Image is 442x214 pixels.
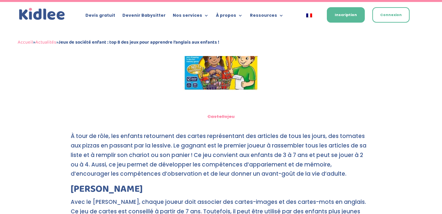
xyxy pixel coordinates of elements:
a: Devis gratuit [85,13,115,20]
p: À tour de rôle, les enfants retournent des cartes représentant des articles de tous les jours, de... [71,131,372,185]
a: Devenir Babysitter [122,13,166,20]
a: Actualités [35,38,56,46]
a: Accueil [18,38,33,46]
a: Ressources [250,13,284,20]
a: Connexion [372,7,410,23]
strong: Jeux de société enfant : top 8 des jeux pour apprendre l’anglais aux enfants ! [59,38,219,46]
h2: [PERSON_NAME] [71,184,372,197]
img: logo_kidlee_bleu [18,7,66,22]
a: À propos [216,13,243,20]
span: » » [18,38,219,46]
a: Kidlee Logo [18,7,66,22]
a: Nos services [173,13,209,20]
img: jeux de société enfant : shopping list [183,11,259,110]
a: Castellojeu [207,113,235,120]
a: Inscription [327,7,365,23]
img: Français [306,13,312,17]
